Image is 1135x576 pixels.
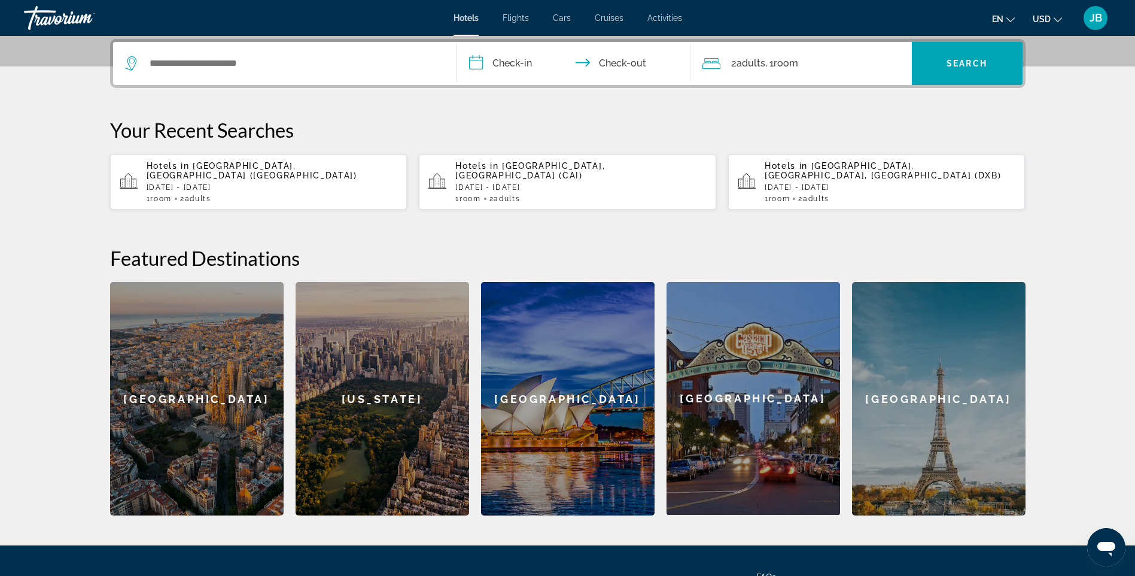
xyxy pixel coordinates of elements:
[455,161,605,180] span: [GEOGRAPHIC_DATA], [GEOGRAPHIC_DATA] (CAI)
[296,282,469,516] a: [US_STATE]
[1033,10,1062,28] button: Change currency
[147,195,172,203] span: 1
[110,154,407,210] button: Hotels in [GEOGRAPHIC_DATA], [GEOGRAPHIC_DATA] ([GEOGRAPHIC_DATA])[DATE] - [DATE]1Room2Adults
[110,246,1026,270] h2: Featured Destinations
[454,13,479,23] a: Hotels
[728,154,1026,210] button: Hotels in [GEOGRAPHIC_DATA], [GEOGRAPHIC_DATA], [GEOGRAPHIC_DATA] (DXB)[DATE] - [DATE]1Room2Adults
[489,195,521,203] span: 2
[113,42,1023,85] div: Search widget
[1080,5,1111,31] button: User Menu
[1090,12,1102,24] span: JB
[147,183,398,192] p: [DATE] - [DATE]
[553,13,571,23] a: Cars
[24,2,144,34] a: Travorium
[769,195,790,203] span: Room
[852,282,1026,516] a: [GEOGRAPHIC_DATA]
[731,55,765,72] span: 2
[803,195,829,203] span: Adults
[774,57,798,69] span: Room
[494,195,520,203] span: Adults
[457,42,690,85] button: Check in and out dates
[503,13,529,23] a: Flights
[765,161,1002,180] span: [GEOGRAPHIC_DATA], [GEOGRAPHIC_DATA], [GEOGRAPHIC_DATA] (DXB)
[765,195,790,203] span: 1
[992,14,1003,24] span: en
[647,13,682,23] a: Activities
[798,195,829,203] span: 2
[765,183,1016,192] p: [DATE] - [DATE]
[110,118,1026,142] p: Your Recent Searches
[147,161,357,180] span: [GEOGRAPHIC_DATA], [GEOGRAPHIC_DATA] ([GEOGRAPHIC_DATA])
[455,183,707,192] p: [DATE] - [DATE]
[765,161,808,171] span: Hotels in
[912,42,1023,85] button: Search
[1087,528,1125,566] iframe: Button to launch messaging window
[150,195,172,203] span: Room
[667,282,840,516] a: [GEOGRAPHIC_DATA]
[481,282,655,516] a: [GEOGRAPHIC_DATA]
[765,55,798,72] span: , 1
[180,195,211,203] span: 2
[455,161,498,171] span: Hotels in
[992,10,1015,28] button: Change language
[147,161,190,171] span: Hotels in
[460,195,481,203] span: Room
[690,42,912,85] button: Travelers: 2 adults, 0 children
[185,195,211,203] span: Adults
[1033,14,1051,24] span: USD
[595,13,623,23] a: Cruises
[947,59,987,68] span: Search
[737,57,765,69] span: Adults
[455,195,480,203] span: 1
[110,282,284,516] a: [GEOGRAPHIC_DATA]
[419,154,716,210] button: Hotels in [GEOGRAPHIC_DATA], [GEOGRAPHIC_DATA] (CAI)[DATE] - [DATE]1Room2Adults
